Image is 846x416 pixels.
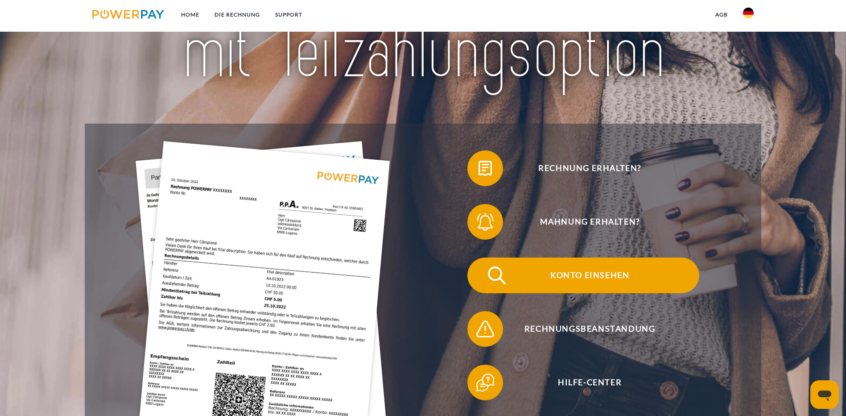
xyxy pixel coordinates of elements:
[467,150,699,186] button: Rechnung erhalten?
[480,204,699,240] span: Mahnung erhalten?
[467,365,699,400] button: Hilfe-Center
[486,264,508,287] img: qb_search.svg
[474,318,496,340] img: qb_warning.svg
[92,10,164,19] img: logo-powerpay.svg
[467,311,699,347] button: Rechnungsbeanstandung
[480,258,699,293] span: Konto einsehen
[480,311,699,347] span: Rechnungsbeanstandung
[268,7,310,23] a: SUPPORT
[173,7,207,23] a: Home
[467,258,699,293] button: Konto einsehen
[474,371,496,394] img: qb_help.svg
[474,211,496,233] img: qb_bell.svg
[207,7,268,23] a: DIE RECHNUNG
[743,8,754,18] img: de
[474,157,496,179] img: qb_bill.svg
[467,204,699,240] button: Mahnung erhalten?
[810,380,839,409] iframe: Schaltfläche zum Öffnen des Messaging-Fensters
[480,365,699,400] span: Hilfe-Center
[480,150,699,186] span: Rechnung erhalten?
[708,7,735,23] a: agb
